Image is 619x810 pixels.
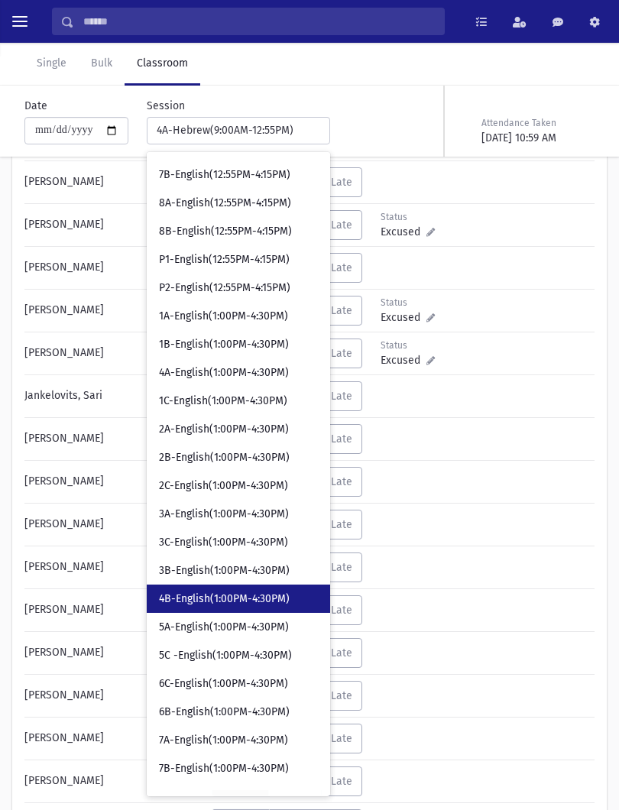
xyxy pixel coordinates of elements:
span: Late [331,261,352,274]
div: [PERSON_NAME] [17,167,212,197]
span: 3C-English(1:00PM-4:30PM) [159,535,288,550]
div: [PERSON_NAME] [17,681,212,711]
div: [PERSON_NAME] [17,210,212,240]
span: 6B-English(1:00PM-4:30PM) [159,705,290,720]
span: 4A-English(1:00PM-4:30PM) [159,365,289,381]
span: 1C-English(1:00PM-4:30PM) [159,394,287,409]
span: Late [331,219,352,232]
span: Late [331,475,352,488]
div: 4A-Hebrew(9:00AM-12:55PM) [157,122,308,138]
div: [PERSON_NAME] [17,638,212,668]
span: Excused [381,224,426,240]
span: 6C-English(1:00PM-4:30PM) [159,676,288,692]
span: 7A-English(1:00PM-4:30PM) [159,789,288,805]
span: Excused [381,352,426,368]
span: 7A-English(1:00PM-4:30PM) [159,733,288,748]
span: 2A-English(1:00PM-4:30PM) [159,422,289,437]
div: [PERSON_NAME] [17,253,212,283]
span: Late [331,304,352,317]
span: 8A-English(12:55PM-4:15PM) [159,196,291,211]
span: P2-English(12:55PM-4:15PM) [159,280,290,296]
div: [PERSON_NAME] [17,296,212,326]
a: Single [24,43,79,86]
div: Status [381,210,449,224]
span: Late [331,732,352,745]
span: Late [331,561,352,574]
span: 7B-English(12:55PM-4:15PM) [159,167,290,183]
div: [PERSON_NAME] [17,424,212,454]
span: 7B-English(1:00PM-4:30PM) [159,761,289,776]
label: Date [24,98,47,114]
span: Late [331,433,352,446]
label: Session [147,98,185,114]
button: 4A-Hebrew(9:00AM-12:55PM) [147,117,330,144]
span: Late [331,518,352,531]
span: 1B-English(1:00PM-4:30PM) [159,337,289,352]
span: Late [331,604,352,617]
span: 2C-English(1:00PM-4:30PM) [159,478,288,494]
span: 5C -English(1:00PM-4:30PM) [159,648,292,663]
div: [PERSON_NAME] [17,467,212,497]
div: [DATE] 10:59 AM [481,130,591,146]
div: Status [381,339,449,352]
span: Late [331,646,352,659]
span: 3A-English(1:00PM-4:30PM) [159,507,289,522]
a: Bulk [79,43,125,86]
input: Search [74,8,444,35]
button: toggle menu [6,8,34,35]
div: [PERSON_NAME] [17,766,212,796]
div: [PERSON_NAME] [17,510,212,539]
span: P1-English(12:55PM-4:15PM) [159,252,290,267]
div: Attendance Taken [481,116,591,130]
span: Excused [381,309,426,326]
span: Late [331,390,352,403]
div: [PERSON_NAME] [17,339,212,368]
span: Late [331,347,352,360]
div: [PERSON_NAME] [17,552,212,582]
span: 4B-English(1:00PM-4:30PM) [159,591,290,607]
div: Status [381,296,449,309]
div: [PERSON_NAME] [17,724,212,753]
span: 1A-English(1:00PM-4:30PM) [159,309,288,324]
span: 2B-English(1:00PM-4:30PM) [159,450,290,465]
span: 3B-English(1:00PM-4:30PM) [159,563,290,578]
a: Classroom [125,43,200,86]
div: [PERSON_NAME] [17,595,212,625]
span: Late [331,689,352,702]
div: Jankelovits, Sari [17,381,212,411]
span: 8B-English(12:55PM-4:15PM) [159,224,292,239]
span: 5A-English(1:00PM-4:30PM) [159,620,289,635]
span: Late [331,176,352,189]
